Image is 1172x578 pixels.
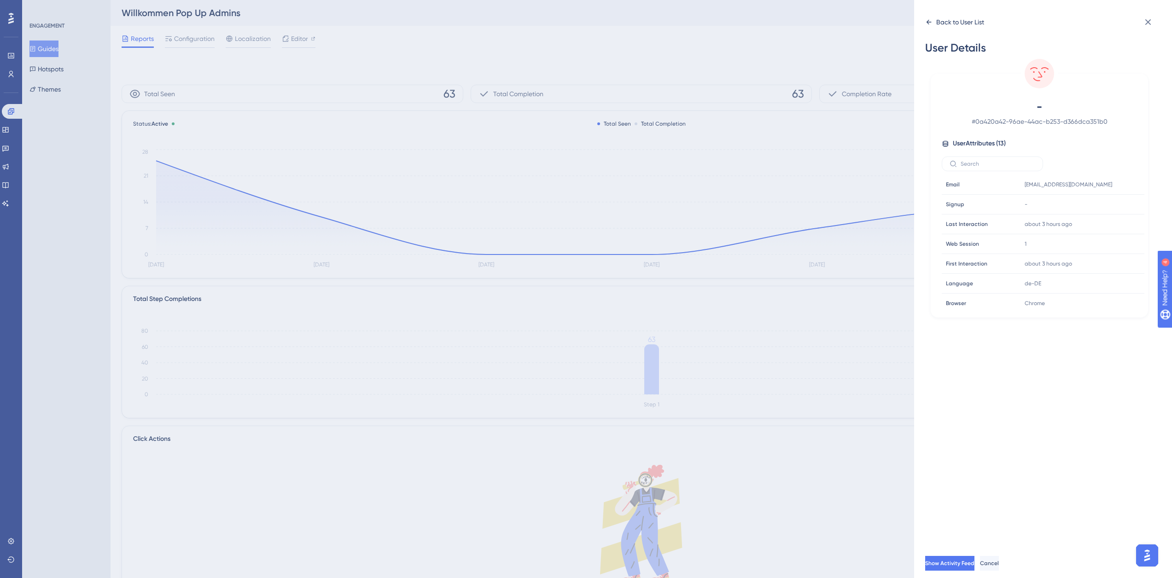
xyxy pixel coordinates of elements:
button: Cancel [980,556,999,571]
input: Search [961,161,1035,167]
span: 1 [1025,240,1026,248]
span: - [958,99,1120,114]
span: Cancel [980,560,999,567]
time: about 3 hours ago [1025,260,1072,267]
div: 4 [64,5,67,12]
div: User Details [925,40,1154,55]
span: Need Help? [22,2,58,13]
span: Show Activity Feed [925,560,974,567]
span: Chrome [1025,300,1045,307]
span: Browser [946,300,966,307]
span: First Interaction [946,260,987,267]
span: # 0a420a42-96ae-44ac-b253-d366dca351b0 [958,116,1120,127]
span: Signup [946,201,964,208]
span: [EMAIL_ADDRESS][DOMAIN_NAME] [1025,181,1112,188]
span: Language [946,280,973,287]
span: Last Interaction [946,220,988,228]
span: - [1025,201,1027,208]
time: about 3 hours ago [1025,221,1072,227]
div: Back to User List [936,17,984,28]
button: Show Activity Feed [925,556,974,571]
span: Email [946,181,960,188]
span: de-DE [1025,280,1041,287]
span: Web Session [946,240,979,248]
iframe: UserGuiding AI Assistant Launcher [1133,542,1161,569]
span: User Attributes ( 13 ) [953,138,1006,149]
